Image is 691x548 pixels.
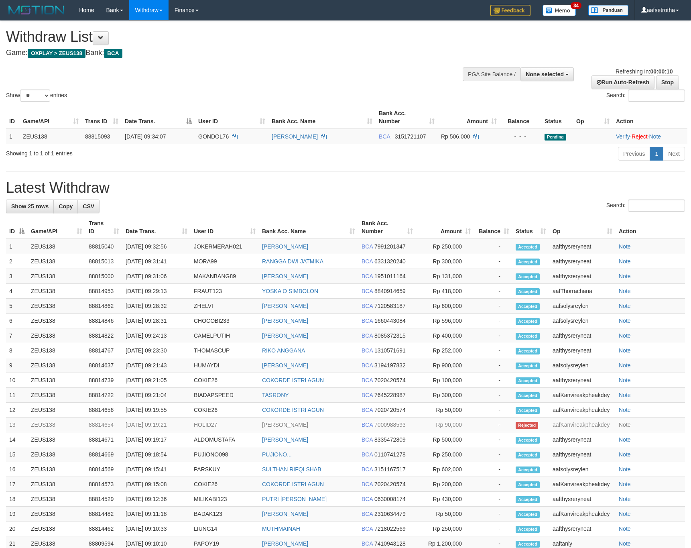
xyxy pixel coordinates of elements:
[516,422,538,429] span: Rejected
[20,129,82,144] td: ZEUS138
[85,432,122,447] td: 88814671
[516,288,540,295] span: Accepted
[6,106,20,129] th: ID
[543,5,576,16] img: Button%20Memo.svg
[191,284,259,299] td: FRAUT123
[122,373,191,388] td: [DATE] 09:21:05
[362,258,373,265] span: BCA
[474,418,512,432] td: -
[28,269,85,284] td: ZEUS138
[549,328,616,343] td: aafthysreryneat
[362,347,373,354] span: BCA
[85,254,122,269] td: 88815013
[416,328,474,343] td: Rp 400,000
[619,540,631,547] a: Note
[362,481,373,487] span: BCA
[374,377,406,383] span: Copy 7020420574 to clipboard
[6,90,67,102] label: Show entries
[374,258,406,265] span: Copy 6331320240 to clipboard
[6,418,28,432] td: 13
[416,388,474,403] td: Rp 300,000
[650,68,673,75] strong: 00:00:10
[619,303,631,309] a: Note
[474,343,512,358] td: -
[374,436,406,443] span: Copy 8335472809 to clipboard
[516,348,540,354] span: Accepted
[6,146,282,157] div: Showing 1 to 1 of 1 entries
[516,273,540,280] span: Accepted
[416,447,474,462] td: Rp 250,000
[616,133,630,140] a: Verify
[619,243,631,250] a: Note
[28,373,85,388] td: ZEUS138
[374,273,406,279] span: Copy 1951011164 to clipboard
[516,244,540,251] span: Accepted
[6,254,28,269] td: 2
[262,377,324,383] a: COKORDE ISTRI AGUN
[6,284,28,299] td: 4
[362,466,373,473] span: BCA
[262,496,327,502] a: PUTRI [PERSON_NAME]
[82,106,122,129] th: Trans ID: activate to sort column ascending
[619,526,631,532] a: Note
[11,203,49,210] span: Show 25 rows
[591,75,654,89] a: Run Auto-Refresh
[619,436,631,443] a: Note
[28,358,85,373] td: ZEUS138
[362,273,373,279] span: BCA
[28,239,85,254] td: ZEUS138
[122,216,191,239] th: Date Trans.: activate to sort column ascending
[516,333,540,340] span: Accepted
[619,377,631,383] a: Note
[619,422,631,428] a: Note
[438,106,500,129] th: Amount: activate to sort column ascending
[122,418,191,432] td: [DATE] 09:19:21
[125,133,166,140] span: [DATE] 09:34:07
[262,540,308,547] a: [PERSON_NAME]
[616,216,685,239] th: Action
[549,269,616,284] td: aafthysreryneat
[122,269,191,284] td: [DATE] 09:31:06
[618,147,650,161] a: Previous
[85,373,122,388] td: 88814739
[549,477,616,492] td: aafKanvireakpheakdey
[549,358,616,373] td: aafsolysreylen
[362,392,373,398] span: BCA
[6,388,28,403] td: 11
[619,273,631,279] a: Note
[6,49,453,57] h4: Game: Bank:
[191,254,259,269] td: MORA99
[619,466,631,473] a: Note
[490,5,530,16] img: Feedback.jpg
[262,392,289,398] a: TASRONY
[191,477,259,492] td: COKIE26
[619,511,631,517] a: Note
[77,200,100,213] a: CSV
[262,407,324,413] a: COKORDE ISTRI AGUN
[474,328,512,343] td: -
[474,239,512,254] td: -
[191,462,259,477] td: PARSKUY
[85,328,122,343] td: 88814822
[191,373,259,388] td: COKIE26
[416,254,474,269] td: Rp 300,000
[262,511,308,517] a: [PERSON_NAME]
[122,254,191,269] td: [DATE] 09:31:41
[416,284,474,299] td: Rp 418,000
[632,133,648,140] a: Reject
[85,133,110,140] span: 88815093
[516,303,540,310] span: Accepted
[416,269,474,284] td: Rp 131,000
[195,106,268,129] th: User ID: activate to sort column ascending
[619,362,631,369] a: Note
[374,332,406,339] span: Copy 8085372315 to clipboard
[656,75,679,89] a: Stop
[85,239,122,254] td: 88815040
[20,106,82,129] th: Game/API: activate to sort column ascending
[549,388,616,403] td: aafKanvireakpheakdey
[122,388,191,403] td: [DATE] 09:21:04
[191,358,259,373] td: HUMAYDI
[122,477,191,492] td: [DATE] 09:15:08
[474,284,512,299] td: -
[85,343,122,358] td: 88814767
